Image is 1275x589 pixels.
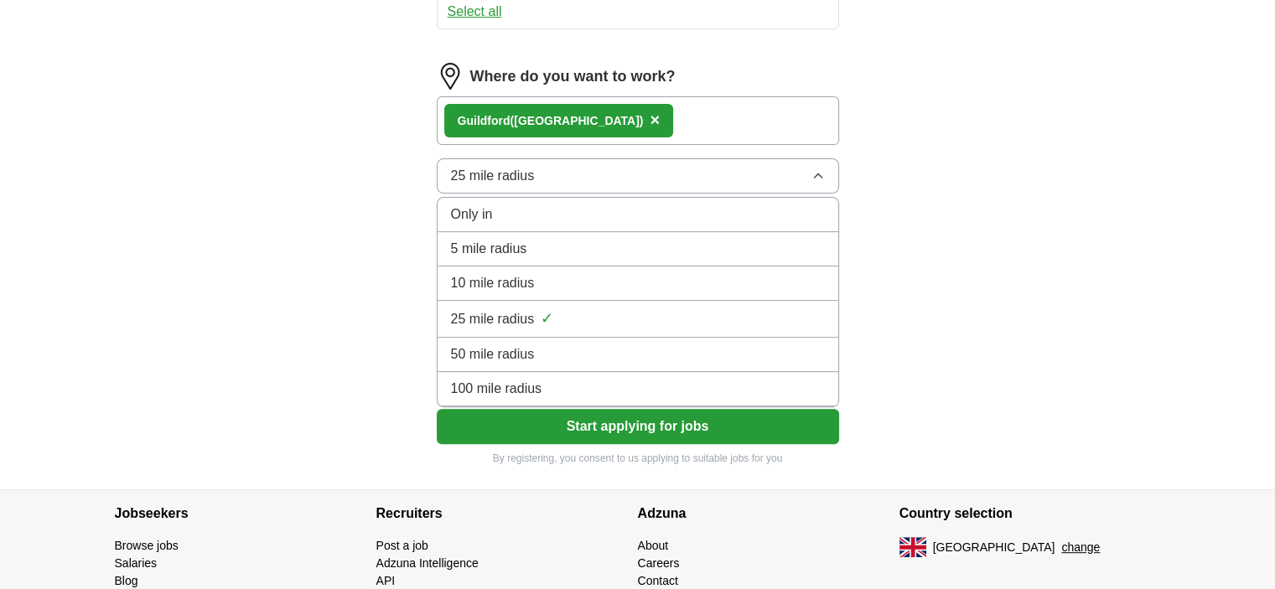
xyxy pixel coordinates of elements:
a: Post a job [376,539,428,552]
a: About [638,539,669,552]
span: 10 mile radius [451,273,535,293]
img: location.png [437,63,464,90]
a: Blog [115,574,138,587]
a: Contact [638,574,678,587]
span: 50 mile radius [451,344,535,364]
span: [GEOGRAPHIC_DATA] [933,539,1055,556]
button: 25 mile radius [437,158,839,194]
button: Select all [448,2,502,22]
a: Adzuna Intelligence [376,556,479,570]
span: 25 mile radius [451,309,535,329]
a: Browse jobs [115,539,179,552]
label: Where do you want to work? [470,65,676,88]
button: change [1061,539,1100,556]
span: ✓ [541,307,553,330]
a: API [376,574,396,587]
h4: Country selection [899,490,1161,537]
span: ([GEOGRAPHIC_DATA]) [511,114,644,127]
img: UK flag [899,537,926,557]
strong: Guild [458,114,488,127]
a: Salaries [115,556,158,570]
span: Only in [451,204,493,225]
span: 25 mile radius [451,166,535,186]
span: 100 mile radius [451,379,542,399]
p: By registering, you consent to us applying to suitable jobs for you [437,451,839,466]
button: × [650,108,660,133]
div: ford [458,112,644,130]
span: × [650,111,660,129]
button: Start applying for jobs [437,409,839,444]
span: 5 mile radius [451,239,527,259]
a: Careers [638,556,680,570]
